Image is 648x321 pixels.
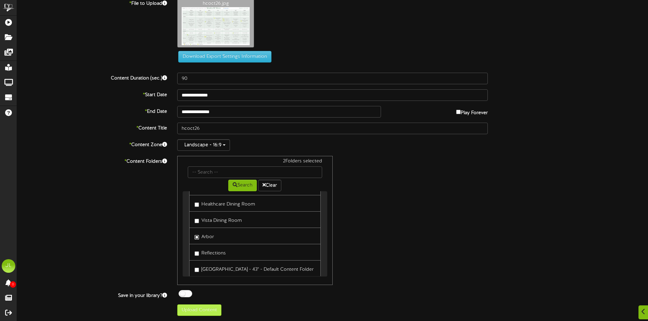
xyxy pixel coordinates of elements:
input: -- Search -- [188,166,322,178]
div: JL [2,259,15,273]
button: Landscape - 16:9 [177,139,230,151]
label: Reflections [195,248,226,257]
label: End Date [12,106,172,115]
button: Clear [258,180,281,191]
input: Play Forever [456,110,461,114]
label: Start Date [12,89,172,99]
input: Vista Dining Room [195,219,199,223]
label: Vista Dining Room [195,215,242,224]
button: Upload Content [177,304,221,316]
span: 0 [10,281,16,288]
label: Content Folders [12,156,172,165]
input: Reflections [195,251,199,256]
label: Arbor [195,231,214,240]
button: Search [228,180,257,191]
label: Save in your library? [12,290,172,299]
input: Arbor [195,235,199,239]
input: Title of this Content [177,123,488,134]
label: Content Title [12,123,172,132]
label: Content Duration (sec.) [12,73,172,82]
label: Play Forever [456,106,488,117]
div: 2 Folders selected [183,158,327,166]
label: [GEOGRAPHIC_DATA] - 43" - Default Content Folder [195,264,314,273]
label: Healthcare Dining Room [195,199,255,208]
input: Healthcare Dining Room [195,202,199,207]
button: Download Export Settings Information [178,51,271,63]
label: Content Zone [12,139,172,148]
a: Download Export Settings Information [175,54,271,59]
input: [GEOGRAPHIC_DATA] - 43" - Default Content Folder [195,268,199,272]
